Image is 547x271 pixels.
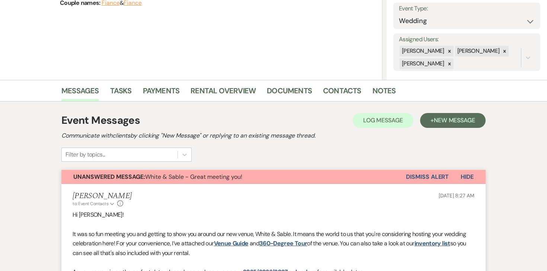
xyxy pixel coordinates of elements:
[323,85,361,101] a: Contacts
[65,150,105,159] div: Filter by topics...
[73,201,108,207] span: to: Event Contacts
[73,200,115,207] button: to: Event Contacts
[73,230,466,248] span: It was so fun meeting you and getting to show you around our new venue, White & Sable. It means t...
[267,85,312,101] a: Documents
[73,173,242,181] span: White & Sable - Great meeting you!
[61,131,486,140] h2: Communicate with clients by clicking "New Message" or replying to an existing message thread.
[61,85,99,101] a: Messages
[61,170,406,184] button: Unanswered Message:White & Sable - Great meeting you!
[455,46,501,57] div: [PERSON_NAME]
[439,192,474,199] span: [DATE] 8:27 AM
[250,239,259,247] span: and
[372,85,396,101] a: Notes
[110,85,132,101] a: Tasks
[449,170,486,184] button: Hide
[73,211,124,219] span: Hi [PERSON_NAME]!
[400,58,445,69] div: [PERSON_NAME]
[307,239,414,247] span: of the venue. You can also take a look at our
[61,113,140,128] h1: Event Messages
[73,173,145,181] strong: Unanswered Message:
[353,113,413,128] button: Log Message
[399,3,535,14] label: Event Type:
[399,34,535,45] label: Assigned Users:
[259,239,307,247] a: 360-Degree Tour
[420,113,486,128] button: +New Message
[143,85,180,101] a: Payments
[363,116,403,124] span: Log Message
[191,85,256,101] a: Rental Overview
[406,170,449,184] button: Dismiss Alert
[415,239,450,247] a: inventory list
[400,46,445,57] div: [PERSON_NAME]
[73,191,132,201] h5: [PERSON_NAME]
[434,116,475,124] span: New Message
[461,173,474,181] span: Hide
[214,239,249,247] a: Venue Guide
[73,239,466,257] span: so you can see all that's also included with your rental.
